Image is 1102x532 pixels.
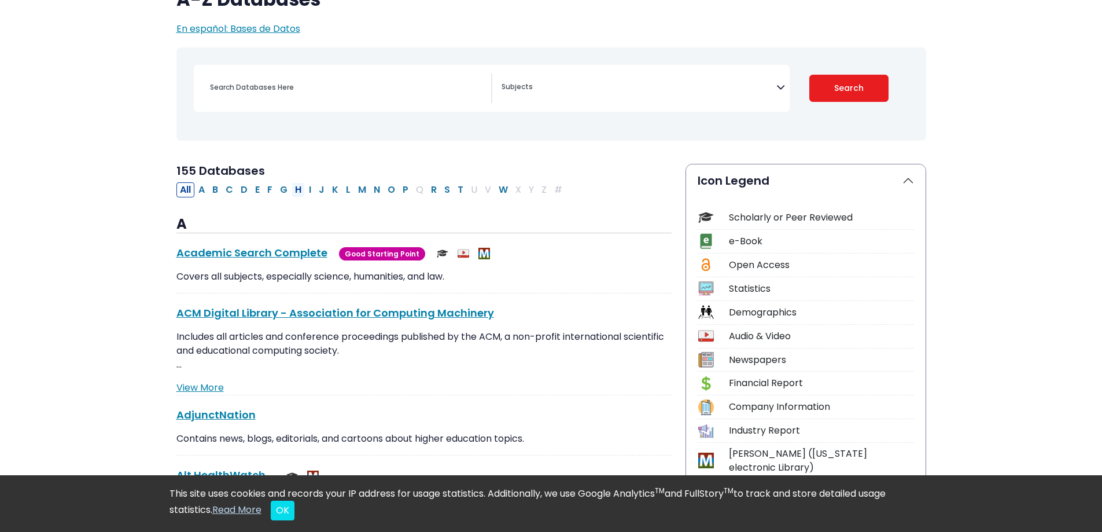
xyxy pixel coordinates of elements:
[729,211,914,225] div: Scholarly or Peer Reviewed
[729,306,914,320] div: Demographics
[176,330,672,372] p: Includes all articles and conference proceedings published by the ACM, a non-profit international...
[305,182,315,197] button: Filter Results I
[176,381,224,394] a: View More
[495,182,511,197] button: Filter Results W
[176,182,567,196] div: Alpha-list to filter by first letter of database name
[355,182,370,197] button: Filter Results M
[698,281,714,296] img: Icon Statistics
[502,83,776,93] textarea: Search
[441,182,454,197] button: Filter Results S
[292,182,305,197] button: Filter Results H
[698,376,714,391] img: Icon Financial Report
[176,163,265,179] span: 155 Databases
[724,486,734,496] sup: TM
[384,182,399,197] button: Filter Results O
[176,306,494,320] a: ACM Digital Library - Association for Computing Machinery
[698,423,714,439] img: Icon Industry Report
[698,352,714,368] img: Icon Newspapers
[176,182,194,197] button: All
[729,353,914,367] div: Newspapers
[339,247,425,261] span: Good Starting Point
[195,182,208,197] button: Filter Results A
[809,75,889,102] button: Submit for Search Results
[729,329,914,343] div: Audio & Video
[698,399,714,415] img: Icon Company Information
[176,22,300,35] a: En español: Bases de Datos
[698,233,714,249] img: Icon e-Book
[729,447,914,475] div: [PERSON_NAME] ([US_STATE] electronic Library)
[222,182,237,197] button: Filter Results C
[370,182,384,197] button: Filter Results N
[176,47,926,141] nav: Search filters
[277,182,291,197] button: Filter Results G
[437,248,448,259] img: Scholarly or Peer Reviewed
[427,182,440,197] button: Filter Results R
[686,164,926,197] button: Icon Legend
[342,182,354,197] button: Filter Results L
[458,248,469,259] img: Audio & Video
[264,182,276,197] button: Filter Results F
[729,234,914,248] div: e-Book
[454,182,467,197] button: Filter Results T
[478,248,490,259] img: MeL (Michigan electronic Library)
[729,424,914,438] div: Industry Report
[307,471,319,482] img: MeL (Michigan electronic Library)
[698,453,714,468] img: Icon MeL (Michigan electronic Library)
[729,258,914,272] div: Open Access
[169,487,933,520] div: This site uses cookies and records your IP address for usage statistics. Additionally, we use Goo...
[271,501,294,520] button: Close
[286,471,298,482] img: Scholarly or Peer Reviewed
[729,282,914,296] div: Statistics
[252,182,263,197] button: Filter Results E
[212,503,261,516] a: Read More
[655,486,665,496] sup: TM
[176,468,266,482] a: Alt HealthWatch
[237,182,251,197] button: Filter Results D
[176,245,327,260] a: Academic Search Complete
[176,270,672,284] p: Covers all subjects, especially science, humanities, and law.
[329,182,342,197] button: Filter Results K
[176,432,672,446] p: Contains news, blogs, editorials, and cartoons about higher education topics.
[729,400,914,414] div: Company Information
[698,210,714,225] img: Icon Scholarly or Peer Reviewed
[176,216,672,233] h3: A
[698,304,714,320] img: Icon Demographics
[729,376,914,390] div: Financial Report
[315,182,328,197] button: Filter Results J
[176,408,256,422] a: AdjunctNation
[699,257,713,273] img: Icon Open Access
[399,182,412,197] button: Filter Results P
[209,182,222,197] button: Filter Results B
[203,79,491,96] input: Search database by title or keyword
[698,328,714,344] img: Icon Audio & Video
